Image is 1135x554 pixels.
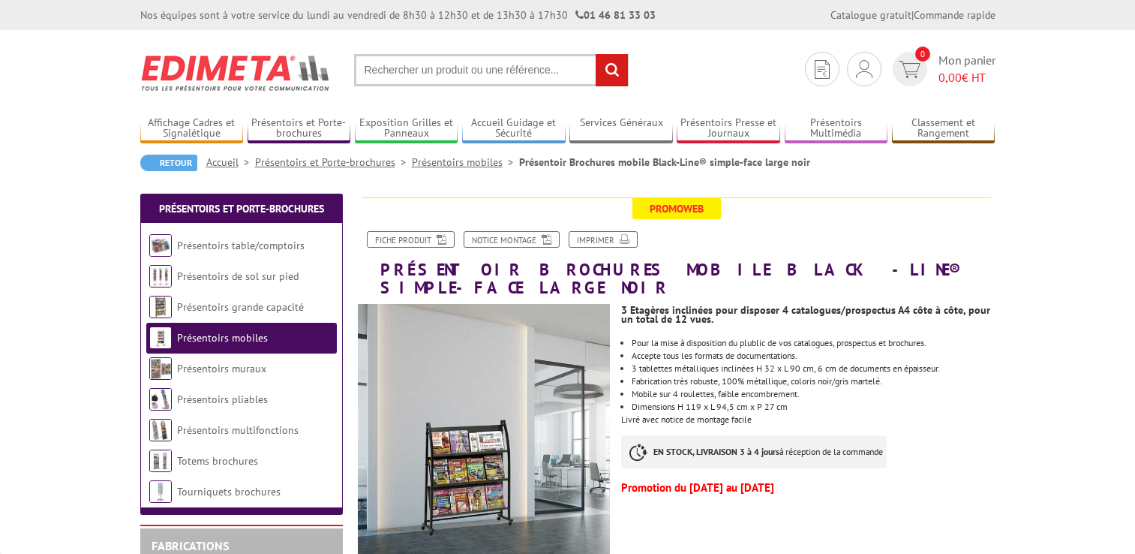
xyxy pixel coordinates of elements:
[632,198,721,219] span: Promoweb
[149,327,172,349] img: Présentoirs mobiles
[355,116,458,141] a: Exposition Grilles et Panneaux
[785,116,888,141] a: Présentoirs Multimédia
[938,52,995,86] span: Mon panier
[177,300,304,314] a: Présentoirs grande capacité
[892,116,995,141] a: Classement et Rangement
[149,388,172,411] img: Présentoirs pliables
[632,364,995,373] li: 3 tablettes métalliques inclinées H 32 x L 90 cm, 6 cm de documents en épaisseur.
[248,116,351,141] a: Présentoirs et Porte-brochures
[621,297,1006,500] div: Livré avec notice de montage facile
[621,303,990,326] strong: 3 Etagères inclinées pour disposer 4 catalogues/prospectus A4 côte à côte, pour un total de 12 vues.
[632,351,995,360] p: Accepte tous les formats de documentations.
[149,357,172,380] img: Présentoirs muraux
[149,480,172,503] img: Tourniquets brochures
[632,402,995,411] li: Dimensions H 119 x L 94,5 cm x P 27 cm
[149,234,172,257] img: Présentoirs table/comptoirs
[149,265,172,288] img: Présentoirs de sol sur pied
[632,377,995,386] li: Fabrication très robuste, 100% métallique, coloris noir/gris martelé.
[255,155,412,169] a: Présentoirs et Porte-brochures
[899,61,920,78] img: devis rapide
[140,116,244,141] a: Affichage Cadres et Signalétique
[149,450,172,472] img: Totems brochures
[830,8,995,23] div: |
[569,231,638,248] a: Imprimer
[815,60,830,79] img: devis rapide
[177,454,258,468] a: Totems brochures
[412,155,519,169] a: Présentoirs mobiles
[677,116,780,141] a: Présentoirs Presse et Journaux
[575,8,656,22] strong: 01 46 81 33 03
[621,483,995,492] p: Promotion du [DATE] au [DATE]
[653,446,779,457] strong: EN STOCK, LIVRAISON 3 à 4 jours
[177,393,268,406] a: Présentoirs pliables
[140,155,197,171] a: Retour
[177,362,266,375] a: Présentoirs muraux
[914,8,995,22] a: Commande rapide
[569,116,673,141] a: Services Généraux
[915,47,930,62] span: 0
[462,116,566,141] a: Accueil Guidage et Sécurité
[177,239,305,252] a: Présentoirs table/comptoirs
[206,155,255,169] a: Accueil
[632,390,995,399] li: Mobile sur 4 roulettes, faible encombrement.
[367,231,455,248] a: Fiche produit
[177,423,299,437] a: Présentoirs multifonctions
[159,202,324,215] a: Présentoirs et Porte-brochures
[177,485,281,498] a: Tourniquets brochures
[177,269,299,283] a: Présentoirs de sol sur pied
[177,331,268,345] a: Présentoirs mobiles
[632,339,995,348] li: Pour la mise à disposition du plublic de vos catalogues, prospectus et brochures.
[938,70,962,85] span: 0,00
[464,231,560,248] a: Notice Montage
[621,435,887,468] p: à réception de la commande
[519,155,810,170] li: Présentoir Brochures mobile Black-Line® simple-face large noir
[856,60,872,78] img: devis rapide
[830,8,911,22] a: Catalogue gratuit
[596,54,628,86] input: rechercher
[354,54,629,86] input: Rechercher un produit ou une référence...
[149,419,172,441] img: Présentoirs multifonctions
[140,45,332,101] img: Edimeta
[140,8,656,23] div: Nos équipes sont à votre service du lundi au vendredi de 8h30 à 12h30 et de 13h30 à 17h30
[149,296,172,318] img: Présentoirs grande capacité
[889,52,995,86] a: devis rapide 0 Mon panier 0,00€ HT
[938,69,995,86] span: € HT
